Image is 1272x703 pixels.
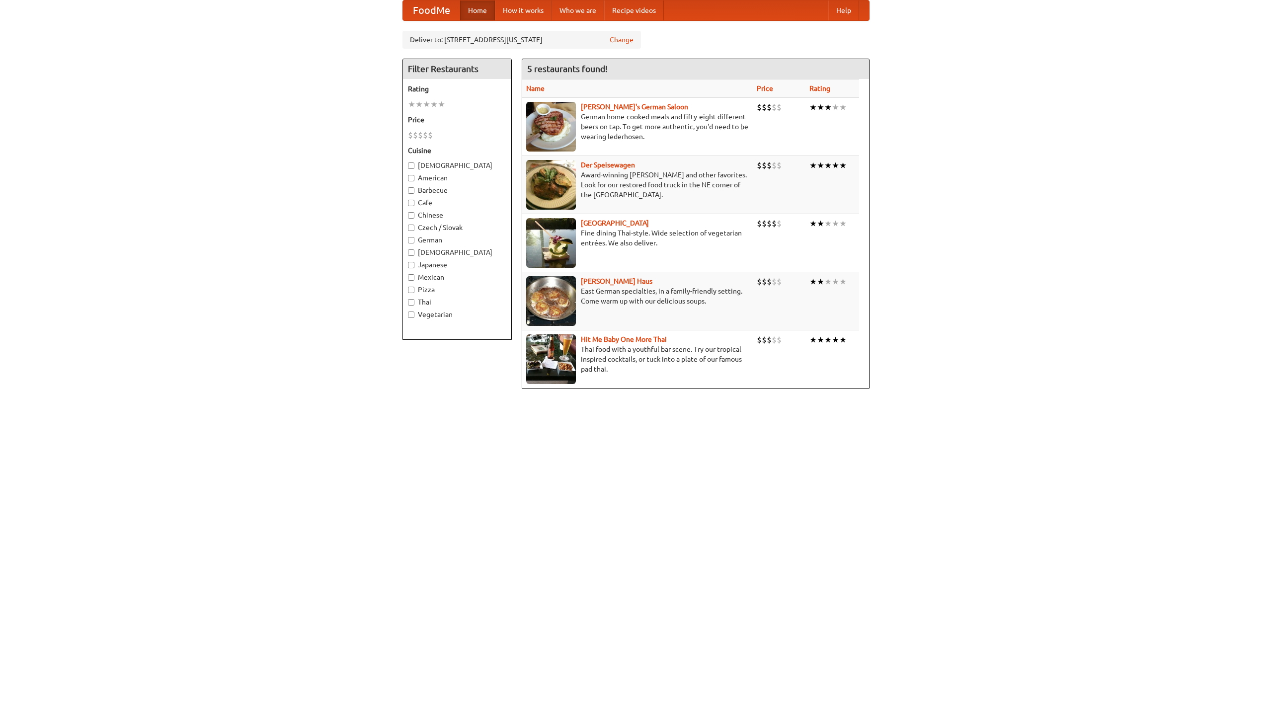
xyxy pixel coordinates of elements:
a: Recipe videos [604,0,664,20]
li: ★ [809,160,817,171]
li: ★ [809,102,817,113]
li: $ [772,218,777,229]
li: ★ [839,218,847,229]
li: $ [772,276,777,287]
li: $ [757,334,762,345]
li: ★ [817,160,824,171]
div: Deliver to: [STREET_ADDRESS][US_STATE] [402,31,641,49]
h5: Price [408,115,506,125]
li: $ [428,130,433,141]
a: Rating [809,84,830,92]
li: ★ [430,99,438,110]
input: Mexican [408,274,414,281]
li: ★ [839,102,847,113]
li: ★ [839,276,847,287]
li: $ [762,334,767,345]
input: Vegetarian [408,312,414,318]
input: Thai [408,299,414,306]
li: $ [762,160,767,171]
img: speisewagen.jpg [526,160,576,210]
input: Barbecue [408,187,414,194]
p: Thai food with a youthful bar scene. Try our tropical inspired cocktails, or tuck into a plate of... [526,344,749,374]
p: East German specialties, in a family-friendly setting. Come warm up with our delicious soups. [526,286,749,306]
a: Who we are [552,0,604,20]
a: [PERSON_NAME]'s German Saloon [581,103,688,111]
input: Cafe [408,200,414,206]
li: $ [762,218,767,229]
label: American [408,173,506,183]
a: Name [526,84,545,92]
li: ★ [817,102,824,113]
img: satay.jpg [526,218,576,268]
p: Award-winning [PERSON_NAME] and other favorites. Look for our restored food truck in the NE corne... [526,170,749,200]
li: $ [772,160,777,171]
li: ★ [839,160,847,171]
li: $ [767,160,772,171]
img: kohlhaus.jpg [526,276,576,326]
li: $ [772,102,777,113]
li: ★ [438,99,445,110]
li: $ [767,276,772,287]
li: $ [767,102,772,113]
li: $ [762,102,767,113]
li: $ [777,334,782,345]
li: ★ [832,102,839,113]
li: $ [408,130,413,141]
li: ★ [817,334,824,345]
li: ★ [817,218,824,229]
input: Japanese [408,262,414,268]
a: Help [828,0,859,20]
li: $ [777,160,782,171]
li: ★ [832,160,839,171]
li: ★ [817,276,824,287]
label: Chinese [408,210,506,220]
a: How it works [495,0,552,20]
li: $ [418,130,423,141]
li: $ [423,130,428,141]
li: $ [777,276,782,287]
p: Fine dining Thai-style. Wide selection of vegetarian entrées. We also deliver. [526,228,749,248]
h5: Rating [408,84,506,94]
li: ★ [809,276,817,287]
a: [GEOGRAPHIC_DATA] [581,219,649,227]
label: [DEMOGRAPHIC_DATA] [408,160,506,170]
label: [DEMOGRAPHIC_DATA] [408,247,506,257]
a: [PERSON_NAME] Haus [581,277,652,285]
li: $ [757,218,762,229]
li: ★ [824,334,832,345]
input: [DEMOGRAPHIC_DATA] [408,162,414,169]
label: Thai [408,297,506,307]
input: [DEMOGRAPHIC_DATA] [408,249,414,256]
li: ★ [809,218,817,229]
ng-pluralize: 5 restaurants found! [527,64,608,74]
p: German home-cooked meals and fifty-eight different beers on tap. To get more authentic, you'd nee... [526,112,749,142]
a: Home [460,0,495,20]
input: Chinese [408,212,414,219]
li: $ [777,218,782,229]
h5: Cuisine [408,146,506,156]
li: $ [413,130,418,141]
h4: Filter Restaurants [403,59,511,79]
label: Pizza [408,285,506,295]
li: $ [767,218,772,229]
li: ★ [824,160,832,171]
a: Hit Me Baby One More Thai [581,335,667,343]
a: Der Speisewagen [581,161,635,169]
li: $ [757,276,762,287]
input: German [408,237,414,243]
img: babythai.jpg [526,334,576,384]
li: $ [772,334,777,345]
li: $ [762,276,767,287]
input: Czech / Slovak [408,225,414,231]
a: Price [757,84,773,92]
label: Czech / Slovak [408,223,506,233]
li: $ [767,334,772,345]
li: ★ [415,99,423,110]
label: Vegetarian [408,310,506,319]
li: $ [777,102,782,113]
label: Mexican [408,272,506,282]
